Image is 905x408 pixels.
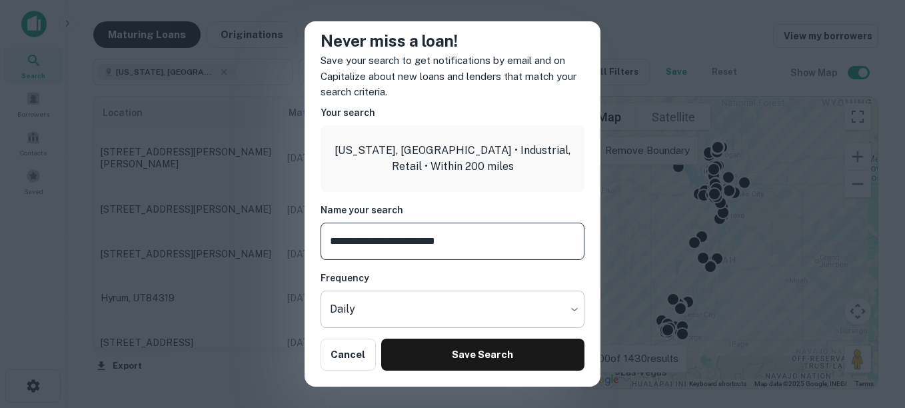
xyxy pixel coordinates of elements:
h6: Frequency [321,271,584,285]
h6: Name your search [321,203,584,217]
h6: Your search [321,105,584,120]
p: [US_STATE], [GEOGRAPHIC_DATA] • Industrial, Retail • Within 200 miles [331,143,574,175]
h4: Never miss a loan! [321,29,584,53]
button: Save Search [381,339,584,371]
div: Without label [321,291,584,328]
button: Cancel [321,339,376,371]
p: Save your search to get notifications by email and on Capitalize about new loans and lenders that... [321,53,584,100]
iframe: Chat Widget [838,301,905,365]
